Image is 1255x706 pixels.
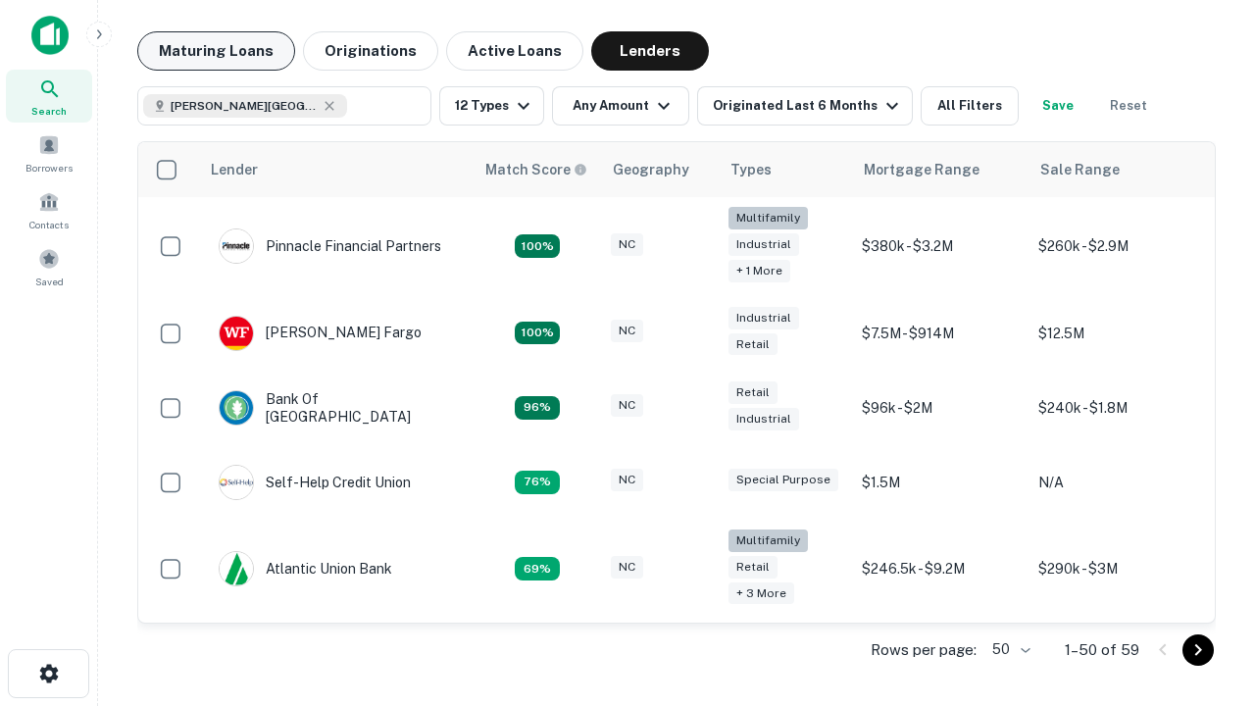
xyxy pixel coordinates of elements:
[220,229,253,263] img: picture
[552,86,689,126] button: Any Amount
[728,233,799,256] div: Industrial
[591,31,709,71] button: Lenders
[474,142,601,197] th: Capitalize uses an advanced AI algorithm to match your search with the best lender. The match sco...
[611,469,643,491] div: NC
[446,31,583,71] button: Active Loans
[728,260,790,282] div: + 1 more
[1029,520,1205,619] td: $290k - $3M
[137,31,295,71] button: Maturing Loans
[6,126,92,179] a: Borrowers
[515,322,560,345] div: Matching Properties: 15, hasApolloMatch: undefined
[852,197,1029,296] td: $380k - $3.2M
[697,86,913,126] button: Originated Last 6 Months
[728,469,838,491] div: Special Purpose
[864,158,979,181] div: Mortgage Range
[439,86,544,126] button: 12 Types
[219,551,392,586] div: Atlantic Union Bank
[984,635,1033,664] div: 50
[220,552,253,585] img: picture
[852,520,1029,619] td: $246.5k - $9.2M
[220,391,253,425] img: picture
[728,529,808,552] div: Multifamily
[1182,634,1214,666] button: Go to next page
[35,274,64,289] span: Saved
[29,217,69,232] span: Contacts
[728,381,778,404] div: Retail
[6,183,92,236] a: Contacts
[728,556,778,579] div: Retail
[728,582,794,605] div: + 3 more
[601,142,719,197] th: Geography
[171,97,318,115] span: [PERSON_NAME][GEOGRAPHIC_DATA], [GEOGRAPHIC_DATA]
[852,371,1029,445] td: $96k - $2M
[515,471,560,494] div: Matching Properties: 11, hasApolloMatch: undefined
[31,103,67,119] span: Search
[6,70,92,123] a: Search
[719,142,852,197] th: Types
[611,320,643,342] div: NC
[1097,86,1160,126] button: Reset
[728,408,799,430] div: Industrial
[852,296,1029,371] td: $7.5M - $914M
[1029,371,1205,445] td: $240k - $1.8M
[515,234,560,258] div: Matching Properties: 26, hasApolloMatch: undefined
[515,396,560,420] div: Matching Properties: 14, hasApolloMatch: undefined
[611,233,643,256] div: NC
[1029,142,1205,197] th: Sale Range
[219,465,411,500] div: Self-help Credit Union
[515,557,560,580] div: Matching Properties: 10, hasApolloMatch: undefined
[1029,197,1205,296] td: $260k - $2.9M
[211,158,258,181] div: Lender
[31,16,69,55] img: capitalize-icon.png
[1029,296,1205,371] td: $12.5M
[485,159,587,180] div: Capitalize uses an advanced AI algorithm to match your search with the best lender. The match sco...
[611,556,643,579] div: NC
[220,466,253,499] img: picture
[713,94,904,118] div: Originated Last 6 Months
[1040,158,1120,181] div: Sale Range
[1027,86,1089,126] button: Save your search to get updates of matches that match your search criteria.
[921,86,1019,126] button: All Filters
[852,142,1029,197] th: Mortgage Range
[199,142,474,197] th: Lender
[220,317,253,350] img: picture
[6,240,92,293] a: Saved
[303,31,438,71] button: Originations
[852,445,1029,520] td: $1.5M
[485,159,583,180] h6: Match Score
[728,333,778,356] div: Retail
[730,158,772,181] div: Types
[728,307,799,329] div: Industrial
[613,158,689,181] div: Geography
[1029,445,1205,520] td: N/A
[871,638,977,662] p: Rows per page:
[1157,549,1255,643] iframe: Chat Widget
[219,390,454,426] div: Bank Of [GEOGRAPHIC_DATA]
[25,160,73,176] span: Borrowers
[219,316,422,351] div: [PERSON_NAME] Fargo
[728,207,808,229] div: Multifamily
[1065,638,1139,662] p: 1–50 of 59
[219,228,441,264] div: Pinnacle Financial Partners
[611,394,643,417] div: NC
